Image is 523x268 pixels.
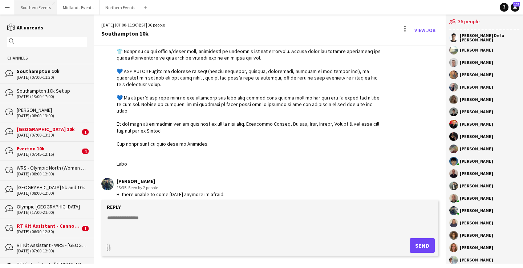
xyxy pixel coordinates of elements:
div: [PERSON_NAME] [460,85,493,89]
div: RT Kit Assistant - [PERSON_NAME] [17,261,87,268]
div: [PERSON_NAME] [460,60,493,65]
div: [DATE] (07:45-12:15) [17,152,80,157]
div: [DATE] (07:00-13:30) [17,133,80,138]
span: 1 [82,226,89,231]
a: View Job [411,24,438,36]
div: 13:35 [117,184,224,191]
span: · Seen by 2 people [126,185,158,190]
span: BST [139,22,146,28]
button: Northern Events [100,0,141,15]
span: 121 [513,2,520,7]
div: [PERSON_NAME] [460,208,493,213]
div: 36 people [449,15,519,30]
button: Send [410,238,435,253]
div: [PERSON_NAME] [460,110,493,114]
div: [PERSON_NAME] [460,48,493,52]
div: [DATE] (07:00-11:30) [17,75,87,80]
div: [PERSON_NAME] [460,159,493,163]
div: [PERSON_NAME] [117,178,224,184]
div: [PERSON_NAME] [460,196,493,200]
div: [PERSON_NAME] [460,233,493,237]
div: [PERSON_NAME] [460,171,493,176]
div: WRS - Olympic North (Women Only) [17,165,87,171]
div: [DATE] (13:00-17:00) [17,94,87,99]
div: Southampton 10k [101,30,165,37]
button: Midlands Events [57,0,100,15]
div: [PERSON_NAME] [460,147,493,151]
span: 1 [82,129,89,135]
a: 121 [511,3,519,12]
div: RT Kit Assistant - Cannock Chase Running Festival [17,223,80,229]
div: RT Kit Assistant - WRS - [GEOGRAPHIC_DATA] (Women Only) [17,242,87,248]
a: All unreads [7,24,43,31]
div: [DATE] (06:30-12:30) [17,229,80,234]
div: [DATE] (08:00-12:00) [17,191,87,196]
div: [PERSON_NAME] De la [PERSON_NAME] [460,33,519,42]
div: [DATE] (08:00-13:00) [17,113,87,118]
div: [DATE] (07:00-12:00) [17,248,87,253]
span: 4 [82,149,89,154]
div: [GEOGRAPHIC_DATA] 10k [17,126,80,133]
div: [PERSON_NAME] [17,107,87,113]
div: Everton 10k [17,145,80,152]
div: [PERSON_NAME] [460,221,493,225]
div: [GEOGRAPHIC_DATA] 5k and 10k [17,184,87,191]
div: Olympic [GEOGRAPHIC_DATA] [17,203,87,210]
div: [PERSON_NAME] [460,184,493,188]
div: [DATE] (07:00-11:30) | 36 people [101,22,165,28]
label: Reply [107,204,121,210]
div: Southampton 10k [17,68,87,74]
div: Hi there unable to come [DATE] anymore im afraid. [117,191,224,198]
div: [DATE] (08:00-12:00) [17,171,87,176]
div: [PERSON_NAME] [460,245,493,250]
div: [DATE] (17:00-21:00) [17,210,87,215]
button: Southern Events [15,0,57,15]
div: [PERSON_NAME] [460,73,493,77]
div: Southampton 10k Set up [17,88,87,94]
div: [PERSON_NAME] [460,134,493,139]
div: [PERSON_NAME] [460,122,493,126]
div: [PERSON_NAME] [460,97,493,102]
div: [PERSON_NAME] [460,258,493,262]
